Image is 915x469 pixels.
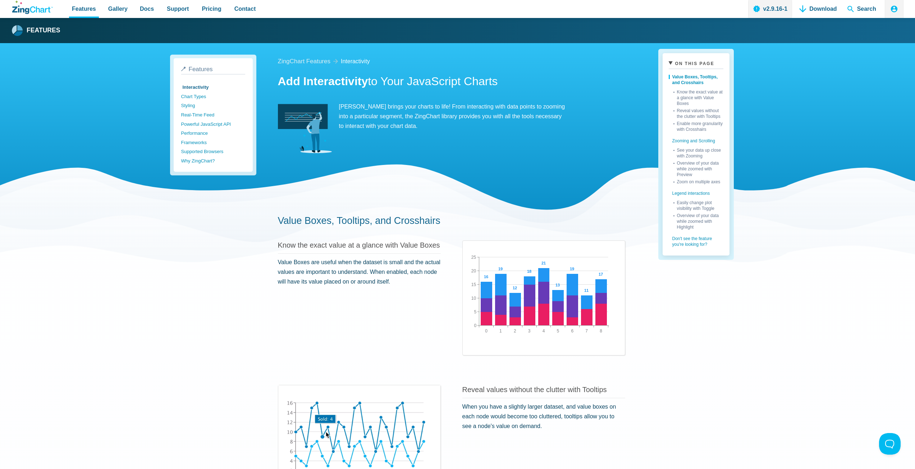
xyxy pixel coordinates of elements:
[181,120,245,129] a: Powerful JavaScript API
[673,119,723,132] a: Enable more granularity with Crosshairs
[462,402,625,431] p: When you have a slightly larger dataset, and value boxes on each node would become too cluttered,...
[181,138,245,147] a: Frameworks
[673,159,723,178] a: Overview of your data while zoomed with Preview
[278,102,332,156] img: Interactivity Image
[673,178,723,185] a: Zoom on multiple axes
[341,56,370,66] a: interactivity
[181,92,245,101] a: Chart Types
[12,25,60,36] a: Features
[140,4,154,14] span: Docs
[181,66,245,74] a: Features
[108,4,128,14] span: Gallery
[181,83,245,92] a: Interactivity
[669,230,723,249] a: Don't see the feature you're looking for?
[669,132,723,146] a: Zooming and Scrolling
[181,147,245,156] a: Supported Browsers
[181,156,245,166] a: Why ZingChart?
[673,88,723,106] a: Know the exact value at a glance with Value Boxes
[879,433,901,455] iframe: Toggle Customer Support
[673,211,723,230] a: Overview of your data while zoomed with Highlight
[462,386,607,394] a: Reveal values without the clutter with Tooltips
[278,257,441,287] p: Value Boxes are useful when the dataset is small and the actual values are important to understan...
[669,185,723,198] a: Legend interactions
[181,110,245,120] a: Real-Time Feed
[673,146,723,159] a: See your data up close with Zooming
[673,198,723,211] a: Easily change plot visibility with Toggle
[673,106,723,119] a: Reveal values without the clutter with Tooltips
[278,215,440,226] a: Value Boxes, Tooltips, and Crosshairs
[278,102,566,131] p: [PERSON_NAME] brings your charts to life! From interacting with data points to zooming into a par...
[181,129,245,138] a: Performance
[278,56,330,67] a: ZingChart Features
[669,59,723,69] summary: On This Page
[181,101,245,110] a: Styling
[189,66,213,73] span: Features
[278,75,368,88] strong: Add Interactivity
[167,4,189,14] span: Support
[278,241,440,249] a: Know the exact value at a glance with Value Boxes
[27,27,60,34] strong: Features
[278,74,625,90] h1: to Your JavaScript Charts
[669,72,723,88] a: Value Boxes, Tooltips, and Crosshairs
[72,4,96,14] span: Features
[12,1,53,14] a: ZingChart Logo. Click to return to the homepage
[234,4,256,14] span: Contact
[202,4,221,14] span: Pricing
